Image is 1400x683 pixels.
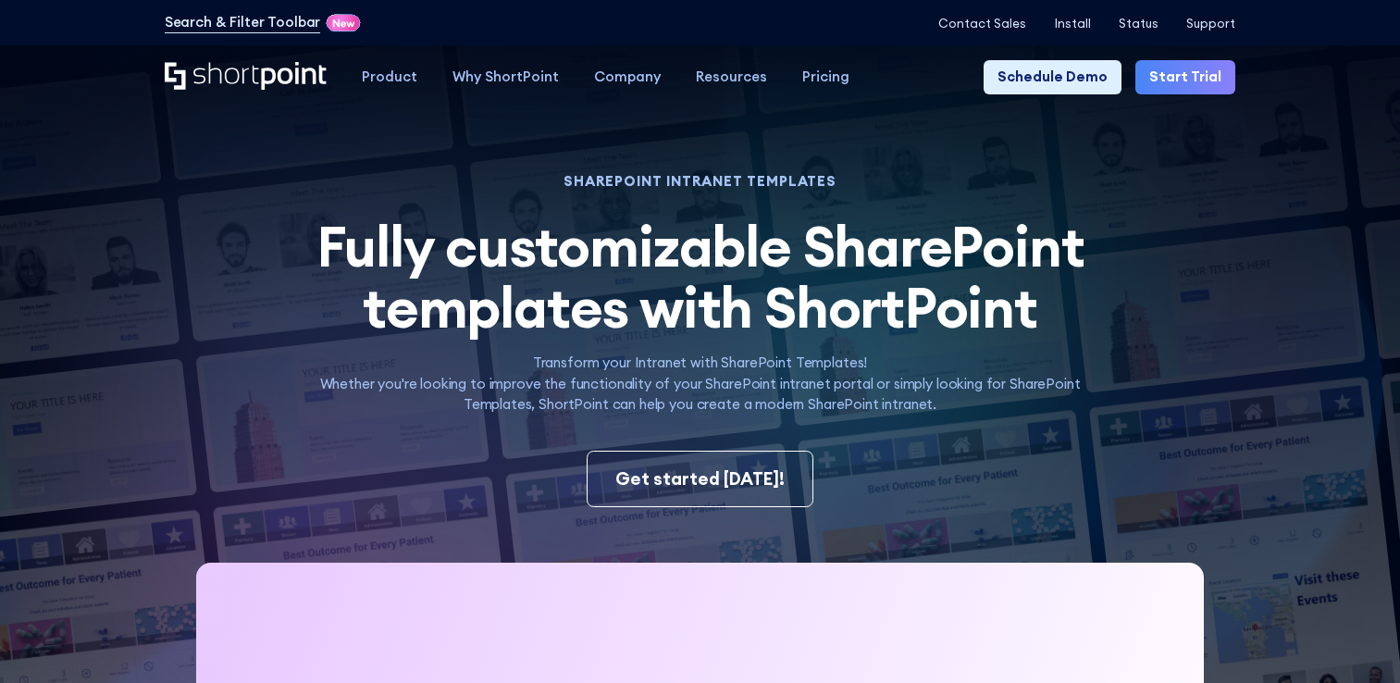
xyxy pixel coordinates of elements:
a: Schedule Demo [984,60,1121,95]
a: Status [1119,17,1158,31]
a: Company [576,60,678,95]
a: Resources [678,60,785,95]
span: Fully customizable SharePoint templates with ShortPoint [316,210,1084,343]
a: Start Trial [1135,60,1235,95]
div: Company [594,67,661,88]
div: Pricing [802,67,849,88]
div: Get started [DATE]! [615,466,785,491]
a: Home [165,62,328,92]
h1: SHAREPOINT INTRANET TEMPLATES [291,175,1109,187]
a: Install [1055,17,1091,31]
a: Get started [DATE]! [587,451,814,507]
iframe: Chat Widget [1307,594,1400,683]
a: Pricing [785,60,867,95]
a: Support [1186,17,1235,31]
div: Product [362,67,417,88]
a: Product [345,60,436,95]
div: Why ShortPoint [452,67,559,88]
p: Transform your Intranet with SharePoint Templates! Whether you're looking to improve the function... [291,353,1109,416]
a: Search & Filter Toolbar [165,12,321,33]
a: Contact Sales [938,17,1026,31]
div: Resources [696,67,767,88]
a: Why ShortPoint [435,60,576,95]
